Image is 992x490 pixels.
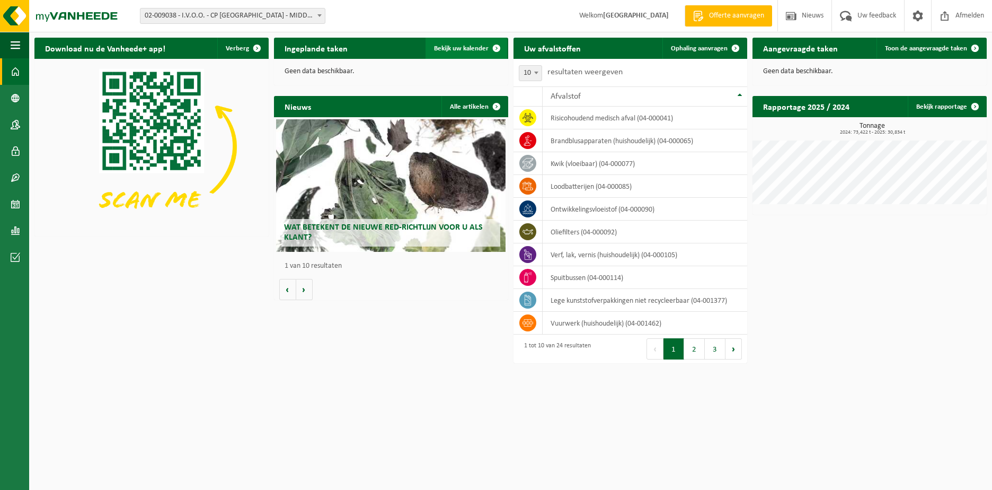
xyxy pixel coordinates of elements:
span: Afvalstof [551,92,581,101]
td: risicohoudend medisch afval (04-000041) [543,107,747,129]
h2: Uw afvalstoffen [513,38,591,58]
span: Toon de aangevraagde taken [885,45,967,52]
h2: Nieuws [274,96,322,117]
span: Ophaling aanvragen [671,45,728,52]
span: 02-009038 - I.V.O.O. - CP MIDDELKERKE - MIDDELKERKE [140,8,325,24]
a: Ophaling aanvragen [662,38,746,59]
p: Geen data beschikbaar. [763,68,976,75]
img: Download de VHEPlus App [34,59,269,234]
button: 2 [684,338,705,360]
td: oliefilters (04-000092) [543,221,747,243]
button: Previous [646,338,663,360]
a: Bekijk uw kalender [426,38,507,59]
td: loodbatterijen (04-000085) [543,175,747,198]
a: Offerte aanvragen [685,5,772,27]
span: 10 [519,66,542,81]
a: Toon de aangevraagde taken [876,38,986,59]
span: Bekijk uw kalender [434,45,489,52]
td: vuurwerk (huishoudelijk) (04-001462) [543,312,747,335]
button: Next [725,338,742,360]
span: Offerte aanvragen [706,11,767,21]
td: kwik (vloeibaar) (04-000077) [543,152,747,175]
span: 2024: 73,422 t - 2025: 30,834 t [758,130,987,135]
a: Bekijk rapportage [908,96,986,117]
span: Verberg [226,45,249,52]
span: Wat betekent de nieuwe RED-richtlijn voor u als klant? [284,223,483,242]
div: 1 tot 10 van 24 resultaten [519,337,591,361]
h2: Download nu de Vanheede+ app! [34,38,176,58]
strong: [GEOGRAPHIC_DATA] [603,12,669,20]
a: Alle artikelen [441,96,507,117]
td: ontwikkelingsvloeistof (04-000090) [543,198,747,221]
p: 1 van 10 resultaten [285,262,503,270]
h2: Aangevraagde taken [752,38,848,58]
h3: Tonnage [758,122,987,135]
td: Lege kunststofverpakkingen niet recycleerbaar (04-001377) [543,289,747,312]
span: 02-009038 - I.V.O.O. - CP MIDDELKERKE - MIDDELKERKE [140,8,325,23]
h2: Ingeplande taken [274,38,358,58]
button: Verberg [217,38,268,59]
h2: Rapportage 2025 / 2024 [752,96,860,117]
td: spuitbussen (04-000114) [543,266,747,289]
td: verf, lak, vernis (huishoudelijk) (04-000105) [543,243,747,266]
button: 3 [705,338,725,360]
button: Vorige [279,279,296,300]
button: 1 [663,338,684,360]
span: 10 [519,65,542,81]
button: Volgende [296,279,313,300]
label: resultaten weergeven [547,68,623,76]
p: Geen data beschikbaar. [285,68,498,75]
td: brandblusapparaten (huishoudelijk) (04-000065) [543,129,747,152]
a: Wat betekent de nieuwe RED-richtlijn voor u als klant? [276,119,506,252]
